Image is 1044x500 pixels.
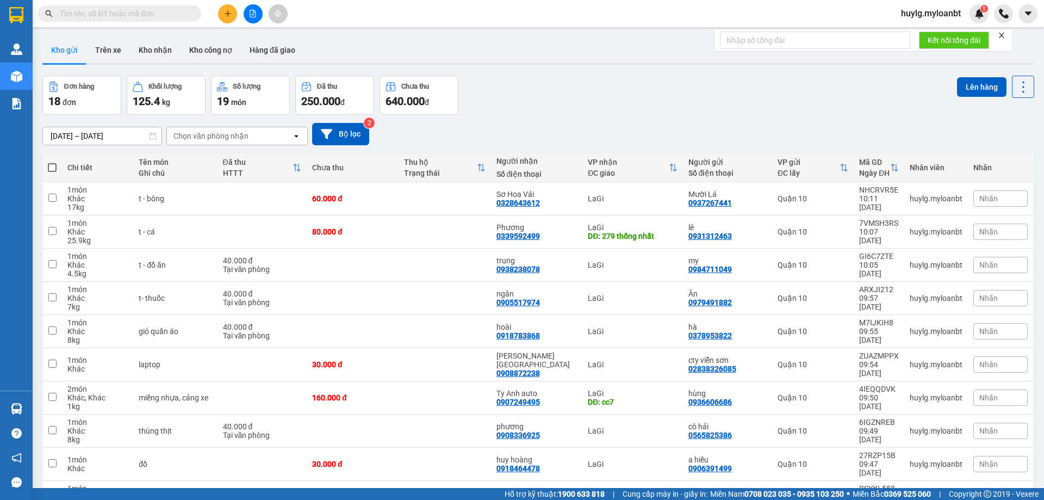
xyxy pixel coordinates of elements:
[496,232,540,240] div: 0339592499
[42,37,86,63] button: Kho gửi
[223,265,301,274] div: Tại văn phòng
[588,232,677,240] div: DĐ: 279 thống nhất
[223,289,301,298] div: 40.000 đ
[223,422,301,431] div: 40.000 đ
[974,9,984,18] img: icon-new-feature
[223,298,301,307] div: Tại văn phòng
[688,331,732,340] div: 0378953822
[1018,4,1037,23] button: caret-down
[274,10,282,17] span: aim
[231,98,246,107] span: món
[139,327,212,336] div: giỏ quần áo
[688,256,767,265] div: my
[859,294,899,311] div: 09:57 [DATE]
[425,98,429,107] span: đ
[980,5,988,13] sup: 1
[688,158,767,166] div: Người gửi
[979,294,998,303] span: Nhãn
[67,484,128,493] div: 1 món
[910,163,962,172] div: Nhân viên
[859,484,899,493] div: BSYXL558
[854,153,904,182] th: Toggle SortBy
[496,256,577,265] div: trung
[139,460,212,468] div: đồ
[301,95,340,108] span: 250.000
[688,323,767,331] div: hà
[11,98,22,109] img: solution-icon
[778,360,848,369] div: Quận 10
[588,398,677,406] div: DĐ: cc7
[312,360,393,369] div: 30.000 đ
[588,158,668,166] div: VP nhận
[859,227,899,245] div: 10:07 [DATE]
[496,455,577,464] div: huy hoàng
[496,331,540,340] div: 0918783868
[223,169,293,177] div: HTTT
[859,285,899,294] div: ARXJI212
[979,327,998,336] span: Nhãn
[910,427,962,435] div: huylg.myloanbt
[688,398,732,406] div: 0936606686
[613,488,614,500] span: |
[496,323,577,331] div: hoài
[67,318,128,327] div: 1 món
[11,71,22,82] img: warehouse-icon
[688,298,732,307] div: 0979491882
[67,464,128,473] div: Khác
[859,186,899,194] div: NHCRVR5E
[364,118,375,128] sup: 2
[859,219,899,227] div: 7VMSH3RS
[688,455,767,464] div: a hiếu
[67,261,128,269] div: Khác
[688,289,767,298] div: Ân
[173,131,248,141] div: Chọn văn phòng nhận
[496,170,577,178] div: Số điện thoại
[64,83,94,90] div: Đơn hàng
[269,4,288,23] button: aim
[979,460,998,468] span: Nhãn
[979,393,998,402] span: Nhãn
[223,323,301,331] div: 40.000 đ
[224,10,232,17] span: plus
[496,464,540,473] div: 0918464478
[244,4,263,23] button: file-add
[312,460,393,468] div: 30.000 đ
[859,385,899,393] div: 4IEQQDVK
[139,169,212,177] div: Ghi chú
[9,7,23,23] img: logo-vxr
[139,427,212,435] div: thùng thịt
[859,351,899,360] div: ZUAZMPPX
[588,223,677,232] div: LaGi
[217,153,307,182] th: Toggle SortBy
[859,418,899,427] div: 6IGZNREB
[42,76,121,115] button: Đơn hàng18đơn
[688,223,767,232] div: lê
[778,460,848,468] div: Quận 10
[67,327,128,336] div: Khác
[588,169,668,177] div: ĐC giao
[859,360,899,378] div: 09:54 [DATE]
[11,477,22,487] span: message
[139,393,212,402] div: miếng nhựa, cảng xe
[778,158,840,166] div: VP gửi
[241,37,304,63] button: Hàng đã giao
[688,431,732,440] div: 0565825386
[67,219,128,227] div: 1 món
[859,451,899,460] div: 27RZP15B
[496,422,577,431] div: phương
[979,261,998,269] span: Nhãn
[496,199,540,207] div: 0328643612
[67,336,128,344] div: 8 kg
[233,83,260,90] div: Số lượng
[588,389,677,398] div: LaGi
[67,418,128,427] div: 1 món
[312,123,369,145] button: Bộ lọc
[211,76,290,115] button: Số lượng19món
[11,428,22,439] span: question-circle
[127,76,206,115] button: Khối lượng125.4kg
[688,365,736,373] div: 02838326085
[312,163,393,172] div: Chưa thu
[588,194,677,203] div: LaGi
[67,163,128,172] div: Chi tiết
[778,261,848,269] div: Quận 10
